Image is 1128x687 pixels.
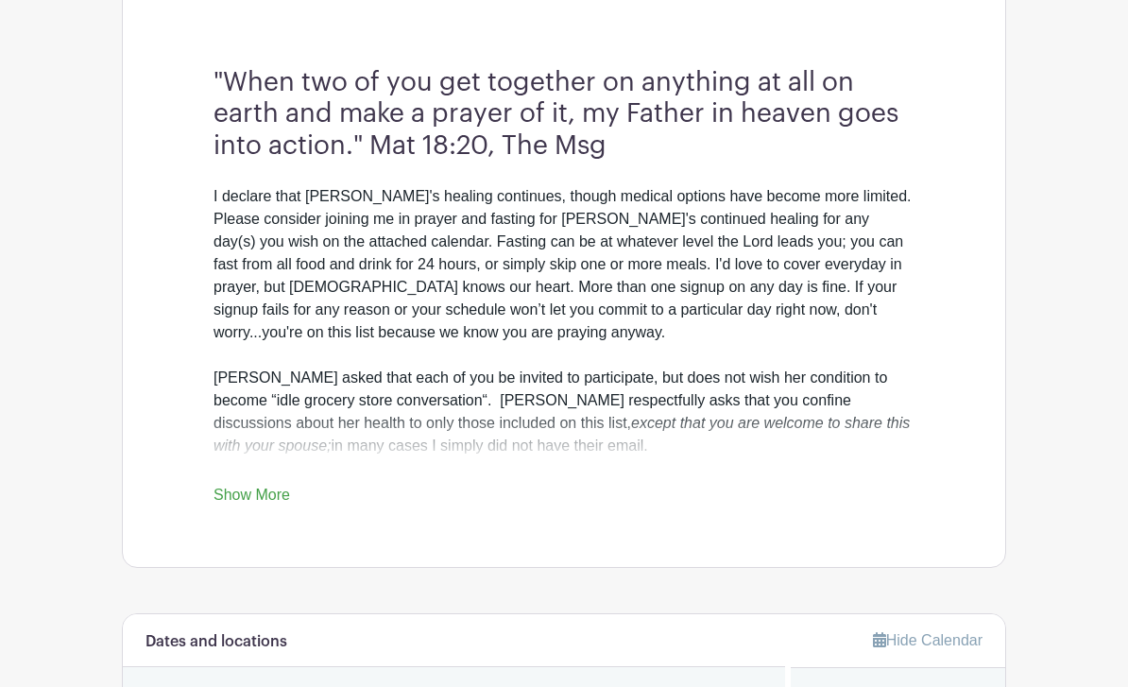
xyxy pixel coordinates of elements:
[214,68,914,163] h3: "When two of you get together on anything at all on earth and make a prayer of it, my Father in h...
[873,633,983,649] a: Hide Calendar
[214,488,290,511] a: Show More
[145,634,287,652] h6: Dates and locations
[214,186,914,685] div: I declare that [PERSON_NAME]'s healing continues, though medical options have become more limited...
[214,416,910,455] em: except that you are welcome to share this with your spouse;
